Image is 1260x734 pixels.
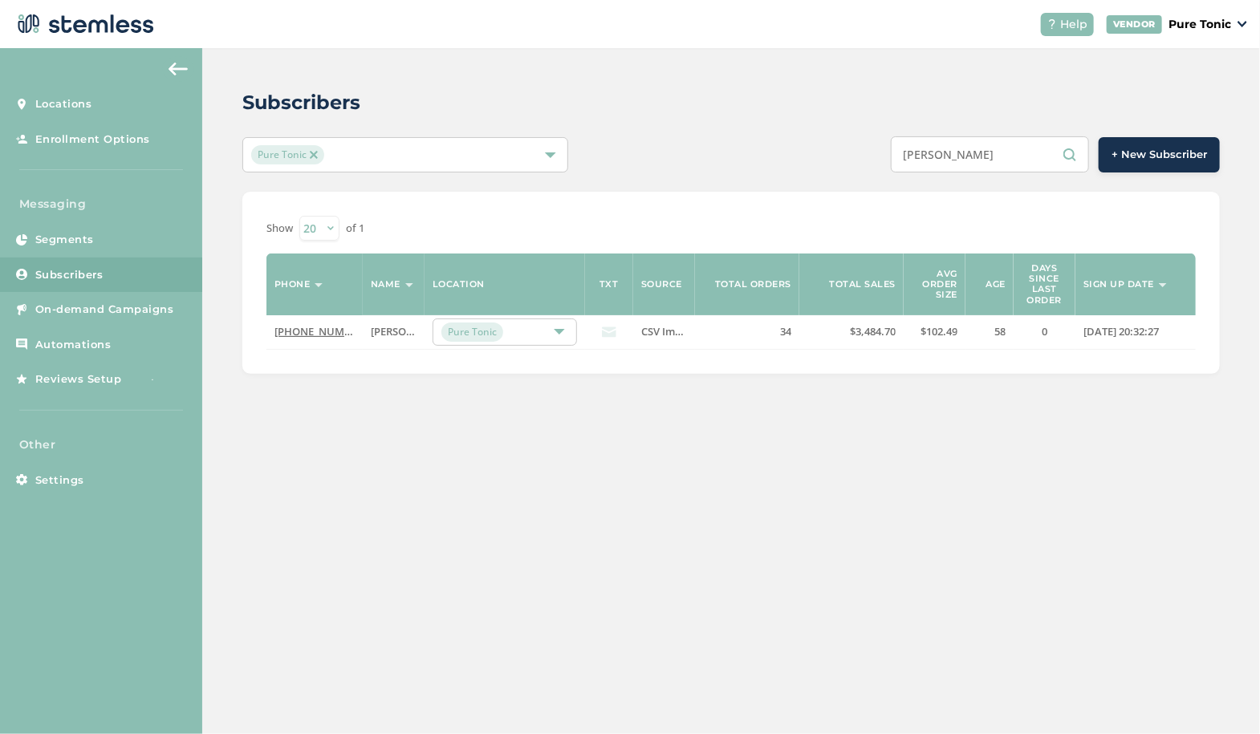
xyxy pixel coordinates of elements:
[1042,324,1047,339] span: 0
[600,279,619,290] label: TXT
[912,269,957,301] label: Avg order size
[641,279,682,290] label: Source
[986,279,1006,290] label: Age
[973,325,1006,339] label: 58
[1159,283,1167,287] img: icon-sort-1e1d7615.svg
[35,267,104,283] span: Subscribers
[35,337,112,353] span: Automations
[371,325,417,339] label: KELLY COLE
[921,324,957,339] span: $102.49
[266,221,293,237] label: Show
[1169,16,1231,33] p: Pure Tonic
[134,363,166,395] img: glitter-stars-b7820f95.gif
[1180,657,1260,734] iframe: Chat Widget
[1060,16,1087,33] span: Help
[1083,324,1159,339] span: [DATE] 20:32:27
[994,324,1006,339] span: 58
[35,371,122,387] span: Reviews Setup
[35,96,92,112] span: Locations
[371,279,400,290] label: Name
[346,221,364,237] label: of 1
[1022,263,1067,306] label: Days since last order
[1083,279,1154,290] label: Sign up date
[310,151,318,159] img: icon-close-accent-8a337256.svg
[35,232,94,248] span: Segments
[912,325,957,339] label: $102.49
[315,283,323,287] img: icon-sort-1e1d7615.svg
[35,472,84,489] span: Settings
[780,324,791,339] span: 34
[242,88,360,117] h2: Subscribers
[1107,15,1162,34] div: VENDOR
[1099,137,1220,172] button: + New Subscriber
[1047,19,1057,29] img: icon-help-white-03924b79.svg
[405,283,413,287] img: icon-sort-1e1d7615.svg
[274,279,311,290] label: Phone
[703,325,791,339] label: 34
[441,322,503,342] span: Pure Tonic
[251,145,324,164] span: Pure Tonic
[891,136,1089,172] input: Search
[371,324,453,339] span: [PERSON_NAME]
[641,324,717,339] span: CSV Import List
[1083,325,1188,339] label: 2023-10-24 20:32:27
[433,279,485,290] label: Location
[35,132,150,148] span: Enrollment Options
[715,279,791,290] label: Total orders
[1112,147,1207,163] span: + New Subscriber
[13,8,154,40] img: logo-dark-0685b13c.svg
[274,324,367,339] a: [PHONE_NUMBER]
[850,324,896,339] span: $3,484.70
[807,325,896,339] label: $3,484.70
[169,63,188,75] img: icon-arrow-back-accent-c549486e.svg
[1022,325,1067,339] label: 0
[1238,21,1247,27] img: icon_down-arrow-small-66adaf34.svg
[274,325,355,339] label: (775) 301-7023
[35,302,174,318] span: On-demand Campaigns
[641,325,687,339] label: CSV Import List
[829,279,896,290] label: Total sales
